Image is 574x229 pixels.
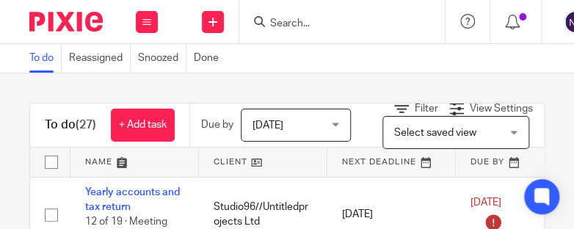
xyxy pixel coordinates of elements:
a: Reassigned [69,44,131,73]
a: + Add task [111,109,175,142]
img: Pixie [29,12,103,32]
h1: To do [45,117,96,133]
span: Select saved view [394,128,476,138]
span: [DATE] [253,120,283,131]
a: Yearly accounts and tax return [85,187,180,212]
span: View Settings [470,103,533,114]
input: Search [269,18,401,31]
a: Done [194,44,226,73]
a: To do [29,44,62,73]
a: Snoozed [138,44,186,73]
span: Filter [415,103,438,114]
p: Due by [201,117,233,132]
span: (27) [76,119,96,131]
span: [DATE] [471,197,501,208]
